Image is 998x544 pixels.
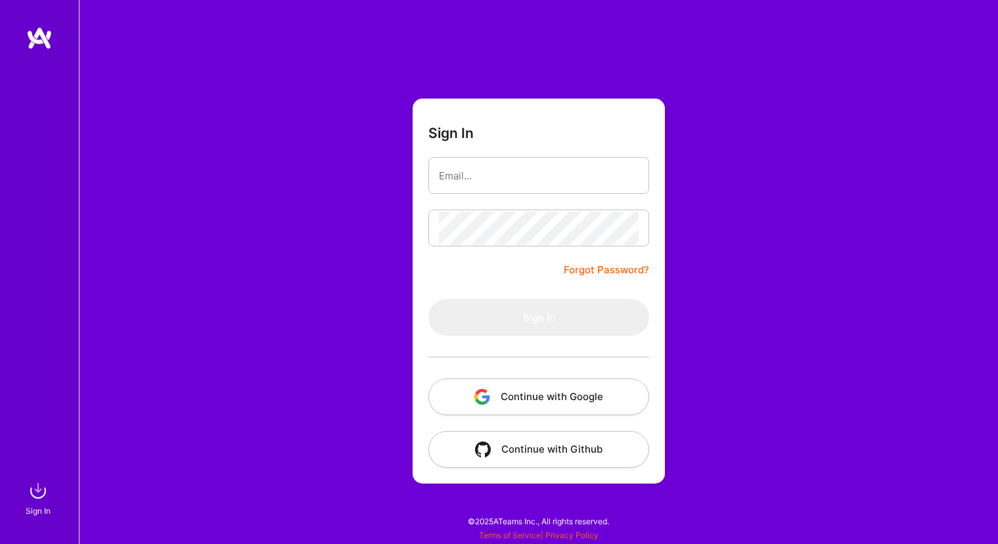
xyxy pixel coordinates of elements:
[428,378,649,415] button: Continue with Google
[79,505,998,537] div: © 2025 ATeams Inc., All rights reserved.
[479,530,599,540] span: |
[564,262,649,278] a: Forgot Password?
[428,299,649,336] button: Sign In
[26,26,53,50] img: logo
[479,530,541,540] a: Terms of Service
[474,389,490,405] img: icon
[28,478,51,518] a: sign inSign In
[439,159,639,193] input: Email...
[428,125,474,141] h3: Sign In
[545,530,599,540] a: Privacy Policy
[475,442,491,457] img: icon
[26,504,51,518] div: Sign In
[428,431,649,468] button: Continue with Github
[25,478,51,504] img: sign in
